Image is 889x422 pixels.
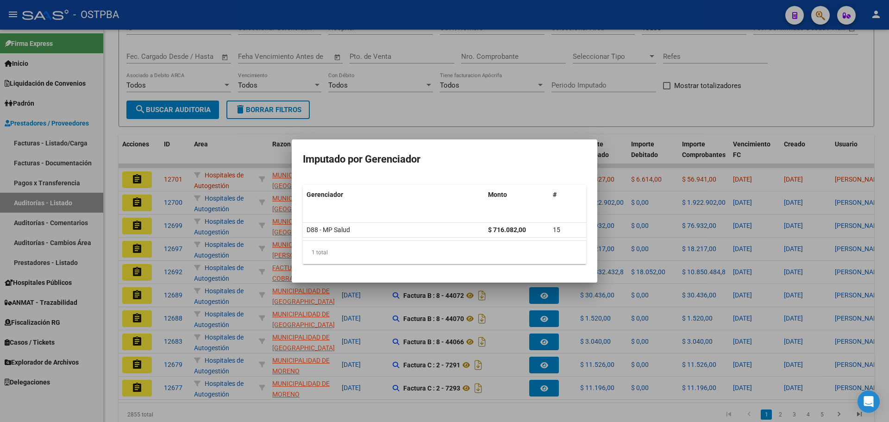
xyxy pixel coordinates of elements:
[484,185,549,205] datatable-header-cell: Monto
[303,151,586,168] h3: Imputado por Gerenciador
[307,226,350,233] span: D88 - MP Salud
[858,391,880,413] div: Open Intercom Messenger
[549,185,586,205] datatable-header-cell: #
[303,241,586,264] div: 1 total
[307,191,343,198] span: Gerenciador
[303,185,484,205] datatable-header-cell: Gerenciador
[553,191,557,198] span: #
[553,226,560,233] span: 15
[488,226,526,233] strong: $ 716.082,00
[488,191,507,198] span: Monto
